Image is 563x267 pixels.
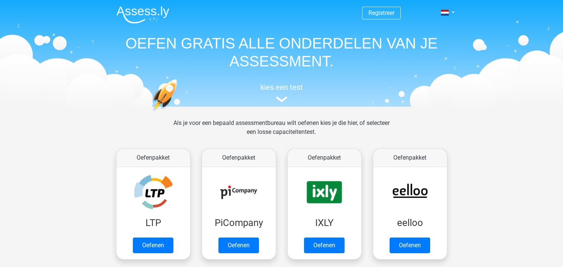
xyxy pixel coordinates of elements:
[151,79,206,147] img: oefenen
[218,238,259,253] a: Oefenen
[276,97,287,102] img: assessment
[133,238,173,253] a: Oefenen
[111,34,453,70] h1: OEFEN GRATIS ALLE ONDERDELEN VAN JE ASSESSMENT.
[116,6,169,23] img: Assessly
[167,119,396,145] div: Als je voor een bepaald assessmentbureau wilt oefenen kies je die hier, of selecteer een losse ca...
[368,9,394,16] a: Registreer
[111,83,453,103] a: kies een test
[304,238,345,253] a: Oefenen
[111,83,453,92] h5: kies een test
[390,238,430,253] a: Oefenen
